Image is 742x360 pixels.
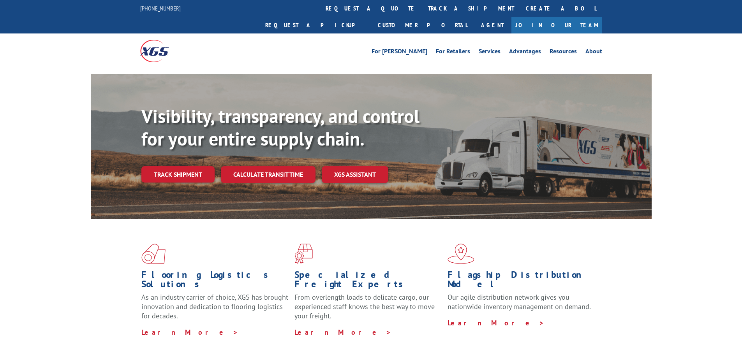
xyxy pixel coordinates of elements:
a: Calculate transit time [221,166,315,183]
a: About [585,48,602,57]
a: Join Our Team [511,17,602,33]
a: For Retailers [436,48,470,57]
a: Agent [473,17,511,33]
h1: Specialized Freight Experts [294,270,442,293]
a: Advantages [509,48,541,57]
a: For [PERSON_NAME] [372,48,427,57]
img: xgs-icon-focused-on-flooring-red [294,244,313,264]
h1: Flagship Distribution Model [448,270,595,293]
a: Learn More > [448,318,545,327]
a: Customer Portal [372,17,473,33]
img: xgs-icon-flagship-distribution-model-red [448,244,474,264]
a: Track shipment [141,166,215,183]
a: Resources [550,48,577,57]
h1: Flooring Logistics Solutions [141,270,289,293]
p: From overlength loads to delicate cargo, our experienced staff knows the best way to move your fr... [294,293,442,327]
b: Visibility, transparency, and control for your entire supply chain. [141,104,419,151]
a: [PHONE_NUMBER] [140,4,181,12]
a: Request a pickup [259,17,372,33]
a: Learn More > [294,328,391,337]
img: xgs-icon-total-supply-chain-intelligence-red [141,244,166,264]
span: Our agile distribution network gives you nationwide inventory management on demand. [448,293,591,311]
a: Learn More > [141,328,238,337]
span: As an industry carrier of choice, XGS has brought innovation and dedication to flooring logistics... [141,293,288,320]
a: Services [479,48,501,57]
a: XGS ASSISTANT [322,166,388,183]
